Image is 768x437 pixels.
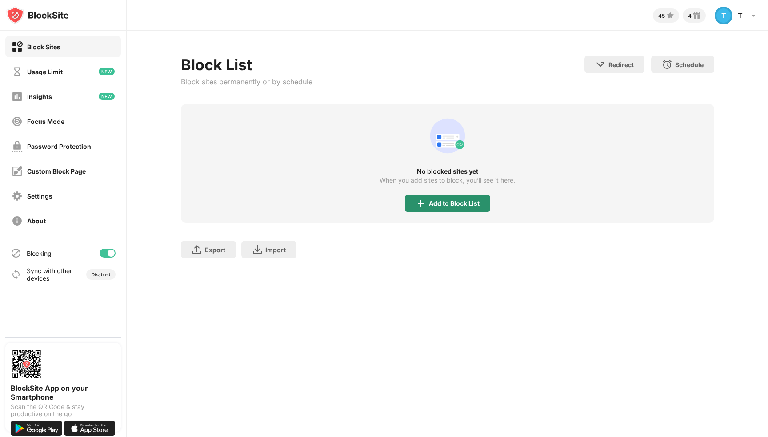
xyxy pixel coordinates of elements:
div: 4 [688,12,692,19]
div: BlockSite App on your Smartphone [11,384,116,401]
div: Settings [27,192,52,200]
img: sync-icon.svg [11,269,21,280]
div: Sync with other devices [27,267,72,282]
div: Export [205,246,225,254]
img: time-usage-off.svg [12,66,23,77]
img: about-off.svg [12,215,23,226]
div: Block sites permanently or by schedule [181,77,312,86]
img: block-on.svg [12,41,23,52]
div: Scan the QR Code & stay productive on the go [11,403,116,417]
img: points-small.svg [665,10,676,21]
img: reward-small.svg [692,10,702,21]
div: Block List [181,56,312,74]
div: T [715,7,732,24]
div: Insights [27,93,52,100]
div: When you add sites to block, you’ll see it here. [380,177,515,184]
div: Password Protection [27,143,91,150]
div: 45 [658,12,665,19]
img: new-icon.svg [99,68,115,75]
div: Disabled [92,272,110,277]
div: T [738,11,743,20]
img: blocking-icon.svg [11,248,21,258]
div: Focus Mode [27,118,64,125]
img: focus-off.svg [12,116,23,127]
img: settings-off.svg [12,191,23,202]
div: No blocked sites yet [181,168,714,175]
img: options-page-qr-code.png [11,348,43,380]
img: logo-blocksite.svg [6,6,69,24]
div: Add to Block List [429,200,480,207]
img: customize-block-page-off.svg [12,166,23,177]
div: Block Sites [27,43,60,51]
div: Schedule [675,61,704,68]
div: animation [426,115,469,157]
img: new-icon.svg [99,93,115,100]
div: Redirect [608,61,634,68]
div: Blocking [27,250,52,257]
img: download-on-the-app-store.svg [64,421,116,436]
div: About [27,217,46,225]
div: Custom Block Page [27,167,86,175]
img: password-protection-off.svg [12,141,23,152]
div: Usage Limit [27,68,63,75]
img: insights-off.svg [12,91,23,102]
img: get-it-on-google-play.svg [11,421,62,436]
div: Import [265,246,286,254]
